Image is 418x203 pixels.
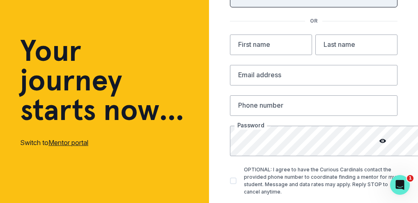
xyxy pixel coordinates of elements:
p: OR [305,17,322,25]
span: 1 [407,175,413,182]
a: Mentor portal [48,138,88,147]
span: Switch to [20,138,48,147]
p: OPTIONAL: I agree to have the Curious Cardinals contact the provided phone number to coordinate f... [244,166,397,196]
h1: Your journey starts now... [20,36,189,125]
iframe: Intercom live chat [390,175,410,195]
